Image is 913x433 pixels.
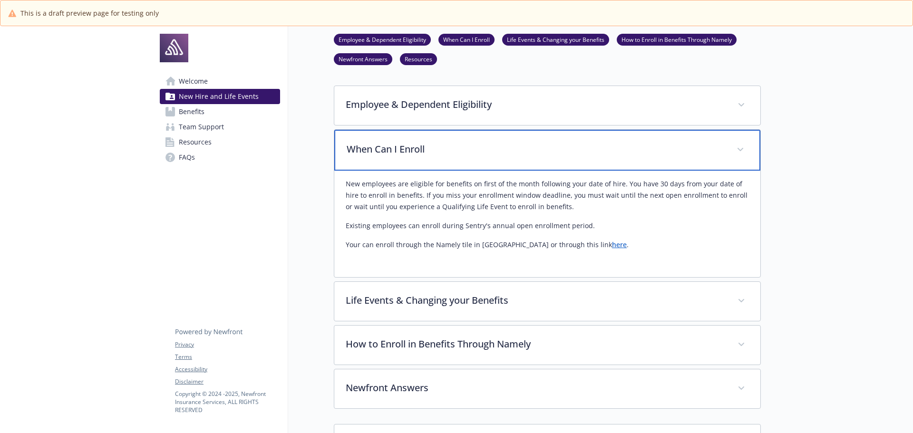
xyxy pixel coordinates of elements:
[175,353,280,361] a: Terms
[160,135,280,150] a: Resources
[346,178,749,212] p: New employees are eligible for benefits on first of the month following your date of hire. You ha...
[160,74,280,89] a: Welcome
[334,171,760,277] div: When Can I Enroll
[347,142,725,156] p: When Can I Enroll
[334,369,760,408] div: Newfront Answers
[179,150,195,165] span: FAQs
[346,239,749,250] p: Your can enroll through the Namely tile in [GEOGRAPHIC_DATA] or through this link .
[612,240,627,249] a: here
[179,74,208,89] span: Welcome
[346,381,726,395] p: Newfront Answers
[175,377,280,386] a: Disclaimer
[502,35,609,44] a: Life Events & Changing your Benefits
[160,104,280,119] a: Benefits
[175,365,280,374] a: Accessibility
[334,130,760,171] div: When Can I Enroll
[179,104,204,119] span: Benefits
[175,390,280,414] p: Copyright © 2024 - 2025 , Newfront Insurance Services, ALL RIGHTS RESERVED
[179,135,212,150] span: Resources
[346,220,749,231] p: Existing employees can enroll during Sentry's annual open enrollment period.
[334,326,760,365] div: How to Enroll in Benefits Through Namely
[438,35,495,44] a: When Can I Enroll
[160,119,280,135] a: Team Support
[334,35,431,44] a: Employee & Dependent Eligibility
[334,54,392,63] a: Newfront Answers
[617,35,737,44] a: How to Enroll in Benefits Through Namely
[400,54,437,63] a: Resources
[179,119,224,135] span: Team Support
[346,97,726,112] p: Employee & Dependent Eligibility
[160,89,280,104] a: New Hire and Life Events
[346,337,726,351] p: How to Enroll in Benefits Through Namely
[160,150,280,165] a: FAQs
[179,89,259,104] span: New Hire and Life Events
[334,282,760,321] div: Life Events & Changing your Benefits
[20,8,159,18] span: This is a draft preview page for testing only
[175,340,280,349] a: Privacy
[346,293,726,308] p: Life Events & Changing your Benefits
[334,86,760,125] div: Employee & Dependent Eligibility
